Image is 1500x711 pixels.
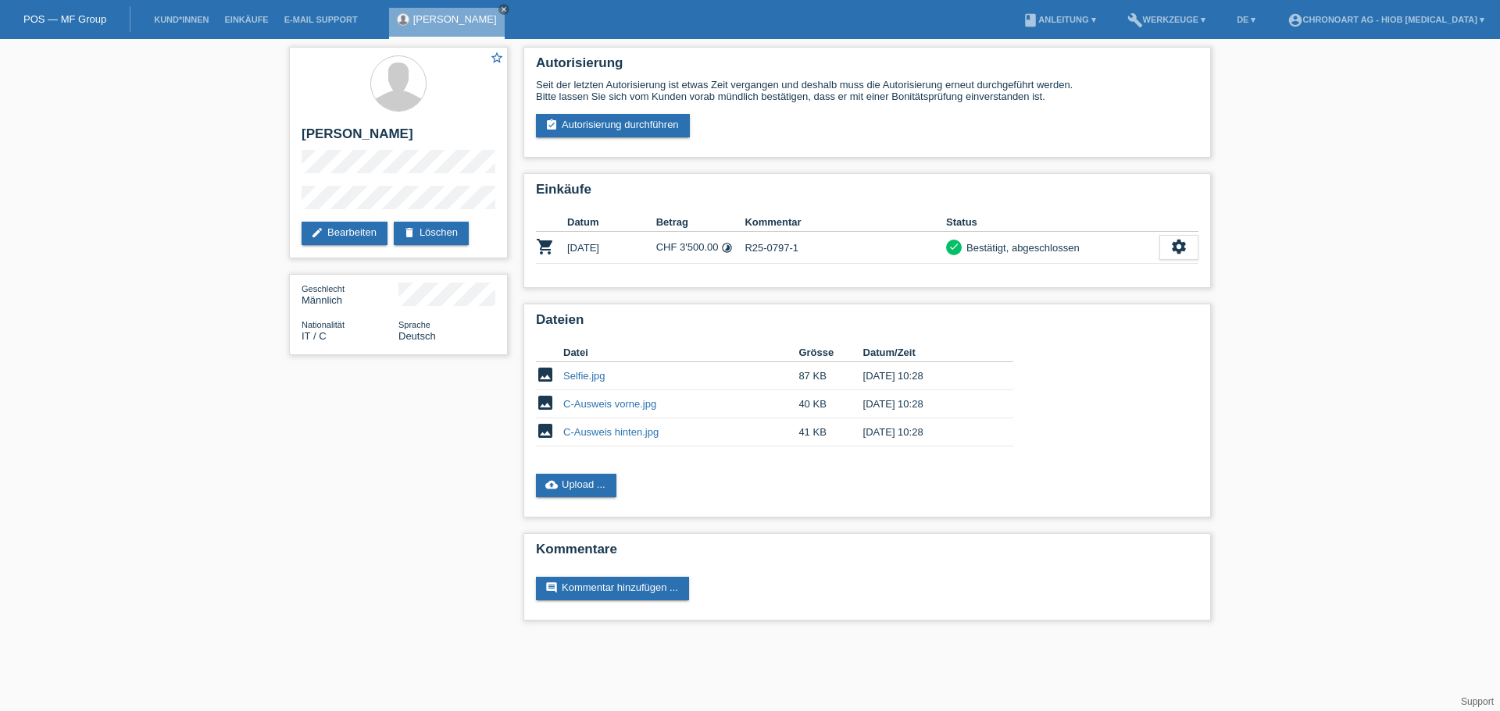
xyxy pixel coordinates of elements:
td: [DATE] [567,232,656,264]
a: cloud_uploadUpload ... [536,474,616,497]
a: C-Ausweis hinten.jpg [563,426,659,438]
a: C-Ausweis vorne.jpg [563,398,656,410]
span: Italien / C / 01.12.2008 [302,330,327,342]
td: 41 KB [798,418,862,446]
h2: Kommentare [536,542,1198,565]
i: book [1023,12,1038,28]
a: buildWerkzeuge ▾ [1120,15,1214,24]
a: E-Mail Support [277,15,366,24]
td: 40 KB [798,390,862,418]
div: Männlich [302,283,398,306]
td: [DATE] 10:28 [863,390,991,418]
span: Deutsch [398,330,436,342]
a: account_circleChronoart AG - Hiob [MEDICAL_DATA] ▾ [1280,15,1493,24]
td: [DATE] 10:28 [863,362,991,390]
th: Kommentar [745,213,946,232]
span: Geschlecht [302,284,345,293]
i: close [500,5,508,13]
i: check [948,241,959,252]
a: assignment_turned_inAutorisierung durchführen [536,114,690,137]
th: Status [946,213,1159,232]
span: Nationalität [302,320,345,329]
i: delete [403,226,416,239]
a: POS — MF Group [23,13,106,25]
a: DE ▾ [1229,15,1263,24]
a: [PERSON_NAME] [413,13,497,25]
i: assignment_turned_in [545,119,558,131]
i: edit [311,226,323,239]
h2: [PERSON_NAME] [302,126,495,150]
a: Kund*innen [146,15,216,24]
a: editBearbeiten [302,222,387,245]
i: 24 Raten [721,242,733,254]
th: Betrag [656,213,745,232]
td: CHF 3'500.00 [656,232,745,264]
a: deleteLöschen [394,222,469,245]
div: Seit der letzten Autorisierung ist etwas Zeit vergangen und deshalb muss die Autorisierung erneut... [536,79,1198,102]
th: Datum [567,213,656,232]
td: 87 KB [798,362,862,390]
a: commentKommentar hinzufügen ... [536,577,689,600]
i: image [536,421,555,440]
h2: Autorisierung [536,55,1198,79]
i: settings [1170,238,1187,255]
div: Bestätigt, abgeschlossen [962,240,1080,256]
a: star_border [490,51,504,67]
i: cloud_upload [545,478,558,491]
i: POSP00025865 [536,237,555,256]
h2: Dateien [536,312,1198,336]
td: R25-0797-1 [745,232,946,264]
i: comment [545,581,558,594]
span: Sprache [398,320,430,329]
a: close [498,4,509,15]
h2: Einkäufe [536,182,1198,205]
th: Grösse [798,343,862,362]
i: image [536,393,555,412]
i: star_border [490,51,504,65]
td: [DATE] 10:28 [863,418,991,446]
i: build [1127,12,1143,28]
i: account_circle [1287,12,1303,28]
th: Datei [563,343,798,362]
a: bookAnleitung ▾ [1015,15,1103,24]
i: image [536,365,555,384]
a: Einkäufe [216,15,276,24]
a: Support [1461,696,1494,707]
a: Selfie.jpg [563,370,605,382]
th: Datum/Zeit [863,343,991,362]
